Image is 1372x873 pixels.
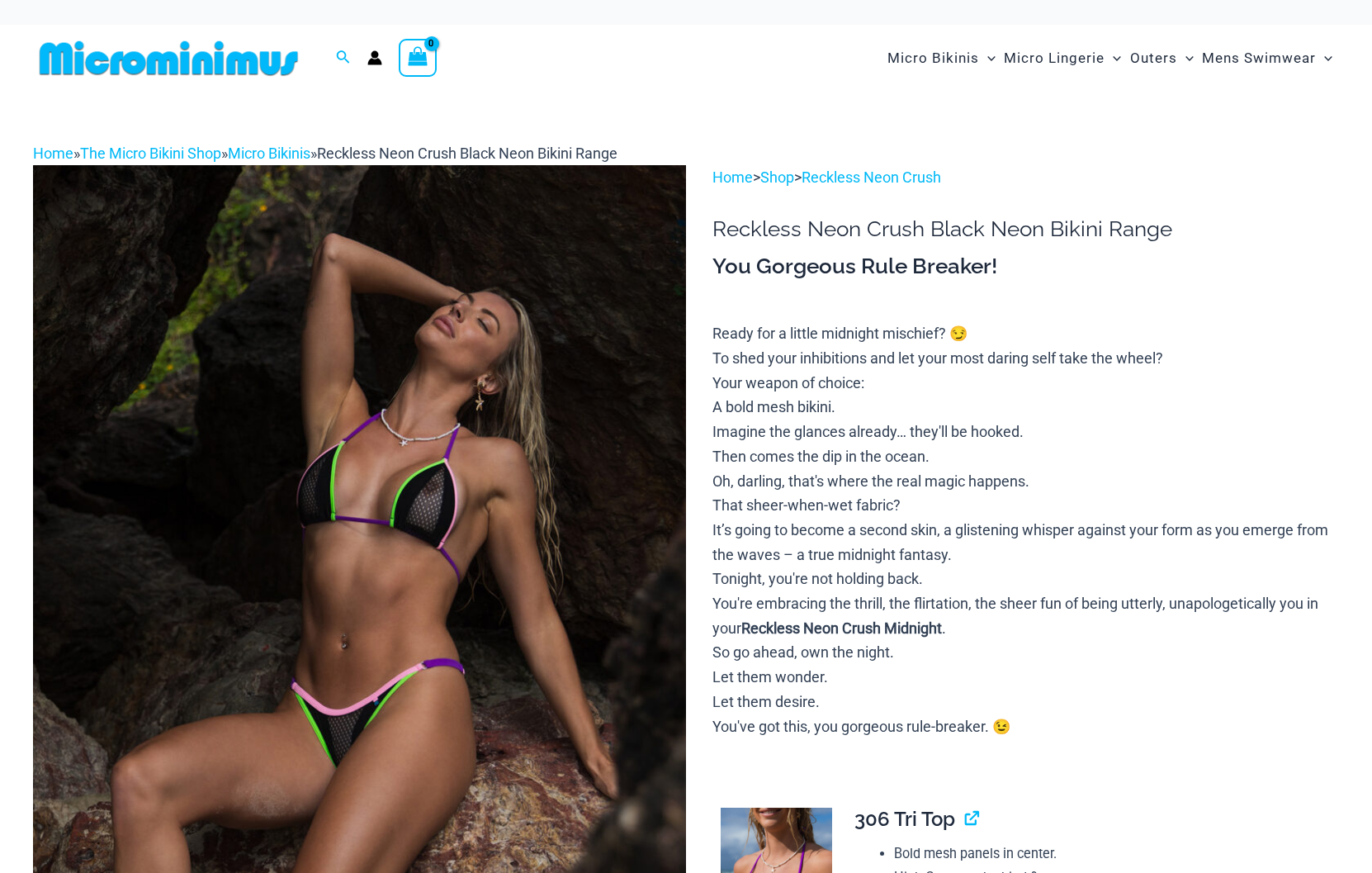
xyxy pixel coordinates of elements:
[33,40,305,77] img: MM SHOP LOGO FLAT
[802,168,941,186] a: Reckless Neon Crush
[1126,33,1198,83] a: OutersMenu ToggleMenu Toggle
[712,216,1339,242] h1: Reckless Neon Crush Black Neon Bikini Range
[33,145,617,162] span: » » »
[33,145,73,162] a: Home
[712,321,1339,738] p: Ready for a little midnight mischief? 😏 To shed your inhibitions and let your most daring self ta...
[741,619,942,637] b: Reckless Neon Crush Midnight
[228,145,310,162] a: Micro Bikinis
[317,145,617,162] span: Reckless Neon Crush Black Neon Bikini Range
[712,165,1339,190] p: > >
[1000,33,1125,83] a: Micro LingerieMenu ToggleMenu Toggle
[1177,37,1194,79] span: Menu Toggle
[367,50,382,65] a: Account icon link
[712,253,1339,281] h3: You Gorgeous Rule Breaker!
[1105,37,1121,79] span: Menu Toggle
[760,168,794,186] a: Shop
[881,31,1339,86] nav: Site Navigation
[1198,33,1337,83] a: Mens SwimwearMenu ToggleMenu Toggle
[712,168,753,186] a: Home
[336,48,351,69] a: Search icon link
[854,807,955,831] span: 306 Tri Top
[1004,37,1105,79] span: Micro Lingerie
[979,37,996,79] span: Menu Toggle
[887,37,979,79] span: Micro Bikinis
[80,145,221,162] a: The Micro Bikini Shop
[399,39,437,77] a: View Shopping Cart, empty
[883,33,1000,83] a: Micro BikinisMenu ToggleMenu Toggle
[894,842,1326,866] li: Bold mesh panels in center.
[1316,37,1332,79] span: Menu Toggle
[1202,37,1316,79] span: Mens Swimwear
[1130,37,1177,79] span: Outers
